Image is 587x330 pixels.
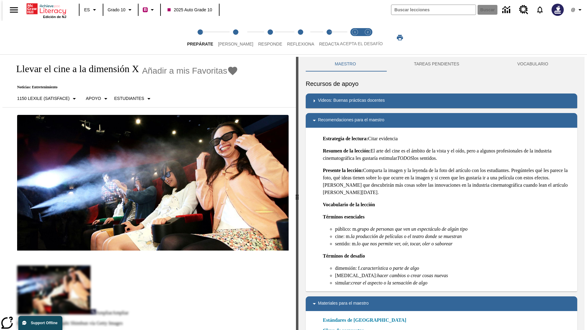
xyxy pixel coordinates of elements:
a: Centro de información [499,2,515,18]
h1: Llevar el cine a la dimensión X [10,63,139,75]
button: VOCABULARIO [488,57,577,71]
div: Pulsa la tecla de intro o la barra espaciadora y luego presiona las flechas de derecha e izquierd... [296,57,298,330]
strong: Estrategia de lectura: [323,136,368,141]
button: TAREAS PENDIENTES [385,57,488,71]
button: Acepta el desafío lee step 1 of 2 [346,21,364,54]
button: Reflexiona step 4 of 5 [282,21,319,54]
em: crear el aspecto o la sensación de algo [351,280,427,285]
button: Maestro [306,57,385,71]
button: Acepta el desafío contesta step 2 of 2 [359,21,377,54]
div: reading [2,57,296,327]
p: Comparta la imagen y la leyenda de la foto del artículo con los estudiantes. Pregúnteles qué les ... [323,167,572,196]
a: Notificaciones [532,2,548,18]
button: Prepárate step 1 of 5 [182,21,218,54]
span: B [144,6,147,13]
p: Materiales para el maestro [318,300,369,307]
button: Responde step 3 of 5 [253,21,287,54]
div: Portada [27,2,66,19]
strong: Vocabulario de la lección [323,202,375,207]
div: Materiales para el maestro [306,296,577,311]
a: Centro de recursos, Se abrirá en una pestaña nueva. [515,2,532,18]
button: Grado: Grado 10, Elige un grado [105,4,136,15]
em: grupo de personas que ven un espectáculo de algún tipo [357,226,467,232]
input: Buscar campo [391,5,476,15]
strong: Términos de desafío [323,253,365,258]
span: @ [571,7,575,13]
button: Redacta step 5 of 5 [314,21,344,54]
li: dimensión: f. [335,265,572,272]
div: activity [298,57,585,330]
button: Tipo de apoyo, Apoyo [83,93,112,104]
strong: Resumen de la lección: [323,148,371,153]
strong: : [361,168,363,173]
span: Prepárate [187,42,213,46]
button: Support Offline [18,316,62,330]
span: 2025 Auto Grade 10 [168,7,212,13]
span: Redacta [319,42,339,46]
button: Añadir a mis Favoritas - Llevar el cine a la dimensión X [142,65,238,76]
em: hacer cambios o crear cosas nuevas [377,273,448,278]
text: 1 [354,31,356,34]
p: El arte del cine es el ámbito de la vista y el oído, pero a algunos profesionales de la industria... [323,147,572,162]
strong: Presente la lección [323,168,361,173]
p: Estudiantes [114,95,144,102]
p: Recomendaciones para el maestro [318,117,384,124]
span: Añadir a mis Favoritas [142,66,227,76]
li: público: m. [335,226,572,233]
a: Estándares de [GEOGRAPHIC_DATA] [323,317,410,324]
button: Seleccionar estudiante [112,93,155,104]
em: característica o parte de algo [361,266,419,271]
div: Recomendaciones para el maestro [306,113,577,128]
span: ES [84,7,90,13]
h6: Recursos de apoyo [306,79,577,89]
span: Grado 10 [108,7,125,13]
p: Citar evidencia [323,135,572,142]
strong: Términos esenciales [323,214,364,219]
button: Escoja un nuevo avatar [548,2,567,18]
span: Edición de NJ [43,15,66,19]
p: Apoyo [86,95,101,102]
p: Noticias: Entretenimiento [10,85,238,90]
li: cine: m. [335,233,572,240]
li: [MEDICAL_DATA]: [335,272,572,279]
p: Videos: Buenas prácticas docentes [318,97,385,105]
span: Reflexiona [287,42,314,46]
div: Videos: Buenas prácticas docentes [306,94,577,108]
p: 1150 Lexile (Satisface) [17,95,70,102]
li: simular: [335,279,572,287]
button: Imprimir [390,32,410,43]
em: la producción de películas o el teatro donde se muestran [351,234,462,239]
button: Perfil/Configuración [567,4,587,15]
button: Lee step 2 of 5 [213,21,258,54]
button: Seleccione Lexile, 1150 Lexile (Satisface) [15,93,80,104]
div: Instructional Panel Tabs [306,57,577,71]
img: El panel situado frente a los asientos rocía con agua nebulizada al feliz público en un cine equi... [17,115,289,251]
span: Responde [258,42,282,46]
em: TODOS [397,156,413,161]
text: 2 [367,31,368,34]
span: Support Offline [31,321,57,325]
em: lo que nos permite ver, oír, tocar, oler o saborear [357,241,452,246]
button: Abrir el menú lateral [5,1,23,19]
button: Lenguaje: ES, Selecciona un idioma [81,4,101,15]
span: [PERSON_NAME] [218,42,253,46]
span: ACEPTA EL DESAFÍO [340,41,383,46]
li: sentido: m. [335,240,572,248]
img: Avatar [552,4,564,16]
button: Boost El color de la clase es rojo violeta. Cambiar el color de la clase. [140,4,158,15]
